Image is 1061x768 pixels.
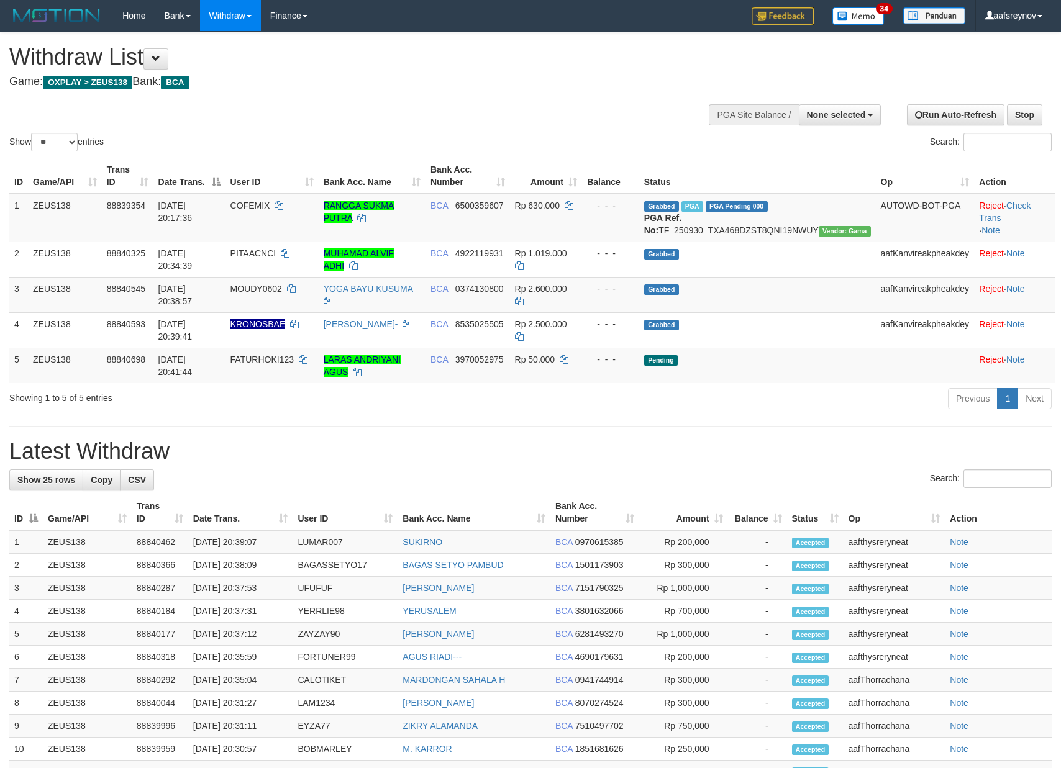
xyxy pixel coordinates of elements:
[403,537,442,547] a: SUKIRNO
[575,629,624,639] span: Copy 6281493270 to clipboard
[1007,104,1042,125] a: Stop
[102,158,153,194] th: Trans ID: activate to sort column ascending
[43,738,132,761] td: ZEUS138
[979,284,1004,294] a: Reject
[188,692,293,715] td: [DATE] 20:31:27
[430,248,448,258] span: BCA
[293,692,398,715] td: LAM1234
[639,530,728,554] td: Rp 200,000
[792,607,829,617] span: Accepted
[188,600,293,623] td: [DATE] 20:37:31
[9,277,28,312] td: 3
[587,199,634,212] div: - - -
[639,554,728,577] td: Rp 300,000
[587,247,634,260] div: - - -
[403,721,478,731] a: ZIKRY ALAMANDA
[43,623,132,646] td: ZEUS138
[107,355,145,364] span: 88840698
[792,561,829,571] span: Accepted
[515,355,555,364] span: Rp 50.000
[455,355,504,364] span: Copy 3970052975 to clipboard
[132,646,188,669] td: 88840318
[455,284,504,294] span: Copy 0374130800 to clipboard
[158,284,193,306] span: [DATE] 20:38:57
[948,388,998,409] a: Previous
[9,133,104,151] label: Show entries
[324,248,394,271] a: MUHAMAD ALVIF ADHI
[230,248,276,258] span: PITAACNCI
[950,675,968,685] a: Note
[792,721,829,732] span: Accepted
[188,577,293,600] td: [DATE] 20:37:53
[1018,388,1052,409] a: Next
[876,277,975,312] td: aafKanvireakpheakdey
[575,560,624,570] span: Copy 1501173903 to clipboard
[844,715,945,738] td: aafThorrachana
[728,623,787,646] td: -
[639,646,728,669] td: Rp 200,000
[950,629,968,639] a: Note
[639,495,728,530] th: Amount: activate to sort column ascending
[963,469,1052,488] input: Search:
[132,669,188,692] td: 88840292
[587,318,634,330] div: - - -
[728,530,787,554] td: -
[188,623,293,646] td: [DATE] 20:37:12
[188,646,293,669] td: [DATE] 20:35:59
[324,201,394,223] a: RANGGA SUKMA PUTRA
[555,721,573,731] span: BCA
[430,355,448,364] span: BCA
[930,133,1052,151] label: Search:
[639,669,728,692] td: Rp 300,000
[158,201,193,223] span: [DATE] 20:17:36
[950,698,968,708] a: Note
[403,629,474,639] a: [PERSON_NAME]
[107,284,145,294] span: 88840545
[9,6,104,25] img: MOTION_logo.png
[639,715,728,738] td: Rp 750,000
[9,692,43,715] td: 8
[324,355,401,377] a: LARAS ANDRIYANI AGUS
[83,469,121,490] a: Copy
[9,76,695,88] h4: Game: Bank:
[43,554,132,577] td: ZEUS138
[188,738,293,761] td: [DATE] 20:30:57
[293,600,398,623] td: YERRLIE98
[132,692,188,715] td: 88840044
[515,201,560,210] span: Rp 630.000
[132,554,188,577] td: 88840366
[639,738,728,761] td: Rp 250,000
[844,669,945,692] td: aafThorrachana
[9,715,43,738] td: 9
[132,600,188,623] td: 88840184
[28,277,102,312] td: ZEUS138
[555,744,573,754] span: BCA
[225,158,319,194] th: User ID: activate to sort column ascending
[31,133,78,151] select: Showentries
[293,495,398,530] th: User ID: activate to sort column ascending
[403,652,462,662] a: AGUS RIADI---
[587,282,634,295] div: - - -
[9,577,43,600] td: 3
[455,319,504,329] span: Copy 8535025505 to clipboard
[188,554,293,577] td: [DATE] 20:38:09
[28,348,102,383] td: ZEUS138
[555,537,573,547] span: BCA
[979,201,1004,210] a: Reject
[752,7,814,25] img: Feedback.jpg
[974,242,1055,277] td: ·
[644,201,679,212] span: Grabbed
[230,355,294,364] span: FATURHOKI123
[681,201,703,212] span: Marked by aafsolysreylen
[844,600,945,623] td: aafthysreryneat
[324,319,398,329] a: [PERSON_NAME]-
[792,630,829,640] span: Accepted
[9,646,43,669] td: 6
[153,158,225,194] th: Date Trans.: activate to sort column descending
[230,319,286,329] span: Nama rekening ada tanda titik/strip, harap diedit
[575,744,624,754] span: Copy 1851681626 to clipboard
[161,76,189,89] span: BCA
[9,554,43,577] td: 2
[430,319,448,329] span: BCA
[515,284,567,294] span: Rp 2.600.000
